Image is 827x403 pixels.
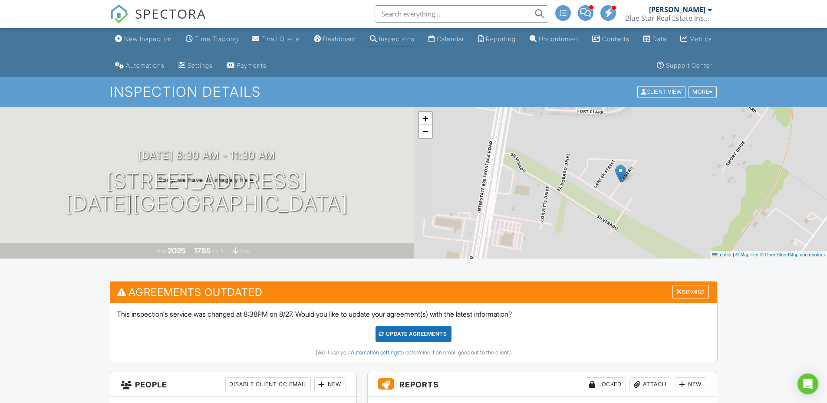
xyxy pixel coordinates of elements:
div: Dashboard [323,35,356,43]
a: Client View [636,88,688,95]
div: [PERSON_NAME] [649,5,705,14]
div: 1785 [194,246,211,255]
a: Data [640,31,670,47]
h3: Agreements Outdated [110,282,717,303]
a: Email Queue [249,31,303,47]
h3: [DATE] 8:30 am - 11:30 am [138,150,275,161]
div: Open Intercom Messenger [797,374,818,394]
div: Settings [188,62,213,69]
img: The Best Home Inspection Software - Spectora [110,4,129,23]
a: Automation settings [351,349,399,356]
span: − [422,126,428,137]
div: Payments [237,62,267,69]
a: © OpenStreetMap contributors [760,252,825,257]
span: + [422,113,428,124]
a: Payments [223,58,270,74]
a: Zoom out [419,125,432,138]
div: 2025 [168,246,186,255]
div: New [314,377,346,391]
div: Contacts [602,35,629,43]
div: Automations [126,62,165,69]
div: Metrics [689,35,712,43]
div: Inspections [379,35,415,43]
div: Locked [585,377,626,391]
img: Marker [615,165,626,183]
div: Attach [629,377,671,391]
a: Zoom in [419,112,432,125]
a: Calendar [425,31,468,47]
div: Data [652,35,666,43]
a: Time Tracking [182,31,242,47]
div: New Inspection [124,35,172,43]
div: Blue Star Real Estate Inspection Services [625,14,712,23]
a: © MapTiler [735,252,759,257]
div: New [675,377,706,391]
h1: Inspection Details [110,84,718,99]
span: | [733,252,734,257]
h3: Reports [368,372,717,397]
div: Disable Client CC Email [225,377,311,391]
div: Client View [637,86,685,98]
div: Update Agreements [376,326,451,342]
a: Metrics [677,31,715,47]
a: Support Center [653,58,716,74]
div: Reporting [486,35,516,43]
a: SPECTORA [110,12,206,30]
a: Settings [175,58,216,74]
h3: People [110,372,356,397]
div: This inspection's service was changed at 8:38PM on 8/27. Would you like to update your agreement(... [110,303,717,363]
h1: [STREET_ADDRESS] [DATE][GEOGRAPHIC_DATA] [66,170,348,216]
div: Email Queue [261,35,300,43]
div: Support Center [666,62,712,69]
div: Dismiss [672,285,709,298]
span: slab [240,248,250,255]
div: Time Tracking [195,35,238,43]
input: Search everything... [375,5,548,23]
a: Reporting [475,31,519,47]
a: Leaflet [712,252,731,257]
a: Inspections [366,31,418,47]
a: Contacts [589,31,633,47]
a: New Inspection [112,31,175,47]
span: sq. ft. [212,248,224,255]
a: Unconfirmed [526,31,582,47]
span: Built [157,248,166,255]
a: Automations (Advanced) [112,58,168,74]
div: (We'll use your to determine if an email goes out to the client.) [117,349,711,356]
div: Unconfirmed [539,35,578,43]
div: More [689,86,717,98]
div: Calendar [437,35,464,43]
span: SPECTORA [135,4,206,23]
a: Dashboard [310,31,359,47]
